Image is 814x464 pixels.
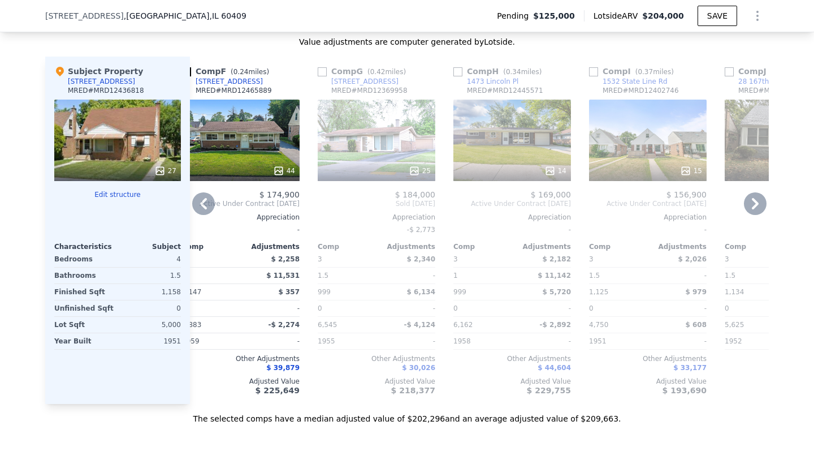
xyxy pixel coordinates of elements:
[680,165,702,177] div: 15
[453,213,571,222] div: Appreciation
[233,68,249,76] span: 0.24
[453,66,546,77] div: Comp H
[266,272,300,280] span: $ 11,531
[196,86,272,95] div: MRED # MRD12465889
[182,268,239,283] div: 1
[631,68,678,76] span: ( miles)
[120,300,181,316] div: 0
[453,77,518,86] a: 1473 Lincoln Pl
[506,68,521,76] span: 0.34
[497,10,533,22] span: Pending
[673,364,707,372] span: $ 33,177
[453,242,512,251] div: Comp
[589,333,646,349] div: 1951
[603,86,679,95] div: MRED # MRD12402746
[725,304,729,312] span: 0
[499,68,546,76] span: ( miles)
[648,242,707,251] div: Adjustments
[182,333,239,349] div: 1959
[120,251,181,267] div: 4
[453,321,473,329] span: 6,162
[370,68,386,76] span: 0.42
[120,333,181,349] div: 1951
[379,300,435,316] div: -
[54,268,115,283] div: Bathrooms
[54,242,118,251] div: Characteristics
[266,364,300,372] span: $ 39,879
[45,10,124,22] span: [STREET_ADDRESS]
[318,66,410,77] div: Comp G
[259,190,300,199] span: $ 174,900
[698,6,737,26] button: SAVE
[379,333,435,349] div: -
[589,199,707,208] span: Active Under Contract [DATE]
[120,284,181,300] div: 1,158
[725,268,781,283] div: 1.5
[642,11,684,20] span: $204,000
[467,86,543,95] div: MRED # MRD12445571
[318,268,374,283] div: 1.5
[54,300,115,316] div: Unfinished Sqft
[603,77,668,86] div: 1532 State Line Rd
[318,242,376,251] div: Comp
[663,386,707,395] span: $ 193,690
[514,300,571,316] div: -
[402,364,435,372] span: $ 30,026
[725,288,744,296] span: 1,134
[453,199,571,208] span: Active Under Contract [DATE]
[182,77,263,86] a: [STREET_ADDRESS]
[685,321,707,329] span: $ 608
[725,255,729,263] span: 3
[589,222,707,238] div: -
[318,321,337,329] span: 6,545
[391,386,435,395] span: $ 218,377
[182,242,241,251] div: Comp
[182,213,300,222] div: Appreciation
[118,242,181,251] div: Subject
[182,222,300,238] div: -
[318,77,399,86] a: [STREET_ADDRESS]
[68,86,144,95] div: MRED # MRD12436818
[453,255,458,263] span: 3
[154,165,176,177] div: 27
[243,333,300,349] div: -
[589,255,594,263] span: 3
[241,242,300,251] div: Adjustments
[531,190,571,199] span: $ 169,000
[318,255,322,263] span: 3
[589,213,707,222] div: Appreciation
[243,300,300,316] div: -
[453,268,510,283] div: 1
[453,288,466,296] span: 999
[538,272,571,280] span: $ 11,142
[54,66,143,77] div: Subject Property
[589,77,668,86] a: 1532 State Line Rd
[68,77,135,86] div: [STREET_ADDRESS]
[269,321,300,329] span: -$ 2,274
[725,66,814,77] div: Comp J
[54,190,181,199] button: Edit structure
[453,377,571,386] div: Adjusted Value
[678,255,707,263] span: $ 2,026
[124,10,246,22] span: , [GEOGRAPHIC_DATA]
[589,66,678,77] div: Comp I
[404,321,435,329] span: -$ 4,124
[589,321,608,329] span: 4,750
[725,77,777,86] a: 28 167th Pl
[395,190,435,199] span: $ 184,000
[331,86,408,95] div: MRED # MRD12369958
[589,268,646,283] div: 1.5
[318,354,435,363] div: Other Adjustments
[527,386,571,395] span: $ 229,755
[512,242,571,251] div: Adjustments
[746,5,769,27] button: Show Options
[182,354,300,363] div: Other Adjustments
[650,268,707,283] div: -
[318,304,322,312] span: 0
[278,288,300,296] span: $ 357
[318,333,374,349] div: 1955
[379,268,435,283] div: -
[544,165,566,177] div: 14
[209,11,246,20] span: , IL 60409
[376,242,435,251] div: Adjustments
